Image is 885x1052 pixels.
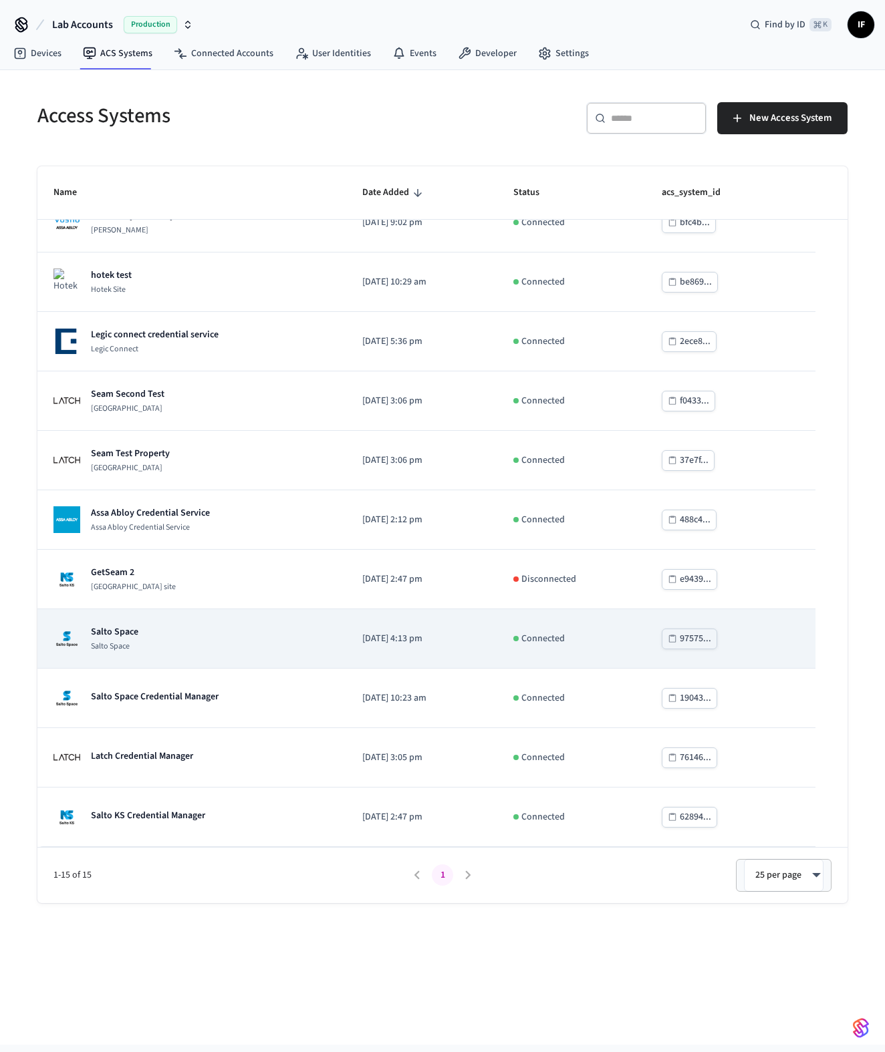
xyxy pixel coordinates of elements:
div: be869... [680,274,712,291]
div: 37e7f... [680,452,709,469]
button: be869... [662,272,718,293]
div: 97575... [680,631,711,647]
img: Assa Abloy Vostio Logo [53,209,80,236]
p: Salto KS Credential Manager [91,809,205,822]
p: Connected [521,513,565,527]
img: Hotek Site Logo [53,269,80,295]
img: Salto KS site Logo [53,566,80,592]
p: [PERSON_NAME] [91,225,195,236]
a: Connected Accounts [163,41,284,65]
p: Connected [521,275,565,289]
p: [DATE] 2:47 pm [362,810,481,824]
p: Connected [521,216,565,230]
p: [GEOGRAPHIC_DATA] [91,463,170,474]
div: bfc4b... [680,214,710,231]
span: Status [513,182,557,203]
button: 76146... [662,747,717,768]
div: e9439... [680,571,711,588]
a: ACS Systems [72,41,163,65]
button: 37e7f... [662,450,715,471]
button: IF [848,11,874,38]
img: Latch Building Logo [53,447,80,474]
p: Salto Space Credential Manager [91,690,219,703]
p: Connected [521,751,565,765]
img: Salto Space Logo [53,625,80,652]
span: Production [124,16,177,33]
span: ⌘ K [809,18,832,31]
p: [GEOGRAPHIC_DATA] site [91,582,176,592]
p: Salto Space [91,641,138,652]
button: New Access System [717,102,848,134]
div: 62894... [680,809,711,826]
a: Devices [3,41,72,65]
a: Developer [447,41,527,65]
img: Salto KS site Logo [53,804,80,830]
button: bfc4b... [662,212,716,233]
div: 76146... [680,749,711,766]
div: 2ece8... [680,333,711,350]
p: [DATE] 4:13 pm [362,632,481,646]
p: [DATE] 3:06 pm [362,454,481,468]
p: [DATE] 9:02 pm [362,216,481,230]
p: [DATE] 2:12 pm [362,513,481,527]
p: Seam Second Test [91,387,164,401]
h5: Access Systems [37,102,434,130]
p: [DATE] 2:47 pm [362,572,481,586]
p: [DATE] 10:23 am [362,691,481,705]
p: Assa Abloy Credential Service [91,522,210,533]
button: 488c4... [662,510,717,530]
img: Latch Building Logo [53,744,80,771]
p: Seam Test Property [91,447,170,460]
p: Assa Abloy Credential Service [91,506,210,520]
p: Connected [521,810,565,824]
a: Events [382,41,447,65]
img: Salto Space Logo [53,685,80,711]
div: 19043... [680,690,711,707]
div: f0433... [680,393,709,409]
img: SeamLogoGradient.69752ec5.svg [853,1017,869,1039]
button: 2ece8... [662,331,717,352]
nav: pagination navigation [404,864,481,886]
p: [GEOGRAPHIC_DATA] [91,403,164,414]
span: Name [53,182,94,203]
button: e9439... [662,569,717,590]
img: Assa Abloy Credential Service Logo [53,506,80,533]
div: 25 per page [744,859,824,891]
p: Disconnected [521,572,576,586]
p: GetSeam 2 [91,566,176,579]
div: Find by ID⌘ K [739,13,842,37]
p: Legic Connect [91,344,219,355]
button: page 1 [432,864,453,886]
span: Date Added [362,182,426,203]
span: 1-15 of 15 [53,868,404,882]
p: [DATE] 10:29 am [362,275,481,289]
p: Connected [521,632,565,646]
p: Latch Credential Manager [91,749,193,763]
span: acs_system_id [662,182,738,203]
p: Salto Space [91,625,138,639]
p: [DATE] 5:36 pm [362,335,481,349]
p: Connected [521,394,565,408]
p: [DATE] 3:06 pm [362,394,481,408]
button: 97575... [662,629,717,649]
img: Legic Connect Logo [53,328,80,355]
button: f0433... [662,391,715,411]
a: User Identities [284,41,382,65]
p: Connected [521,454,565,468]
span: Find by ID [765,18,805,31]
button: 62894... [662,807,717,828]
span: Lab Accounts [52,17,113,33]
span: IF [849,13,873,37]
p: Connected [521,691,565,705]
button: 19043... [662,688,717,709]
p: Hotek Site [91,285,132,295]
p: Connected [521,335,565,349]
div: 488c4... [680,512,711,528]
img: Latch Building Logo [53,387,80,414]
p: Legic connect credential service [91,328,219,341]
p: [DATE] 3:05 pm [362,751,481,765]
a: Settings [527,41,600,65]
span: New Access System [749,110,832,127]
p: hotek test [91,269,132,282]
